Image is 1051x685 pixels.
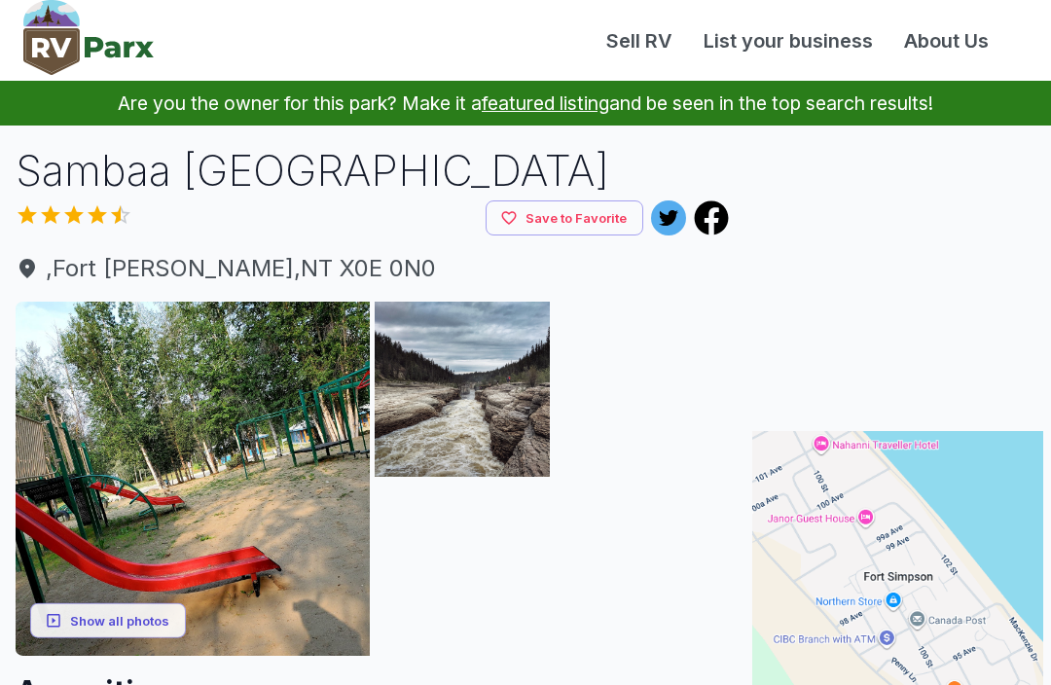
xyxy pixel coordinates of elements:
[16,302,370,656] img: AAcXr8qgRYMgbKznST5UwGDucVbuK-N4dWeUMTxXfSgVfsiPjYxO7_f-ybE_h07GzMHc8-Ia41dh0gIxfIYNMHNa_75waXXGA...
[16,141,729,200] h1: Sambaa [GEOGRAPHIC_DATA]
[375,302,550,477] img: AAcXr8oBQCLq6F8Xpqo8ccr1QnedjLDAtcGs8ZByxEGaZ0q_Q2A4O1qxV4Uz-T2R8KDgTGdeiBfu5kp0Tw72MtWR0zN4WXWIJ...
[23,81,1028,126] p: Are you the owner for this park? Make it a and be seen in the top search results!
[30,602,186,638] button: Show all photos
[591,26,688,55] a: Sell RV
[482,91,609,115] a: featured listing
[16,251,729,286] span: , Fort [PERSON_NAME] , NT X0E 0N0
[888,26,1004,55] a: About Us
[688,26,888,55] a: List your business
[554,302,729,477] img: AAcXr8p1YmerK27wvRZNl6hG9tRktf4wvkV861CuY0W0wAbYdZea_sk9AkxCw72oXz_PlXDlLfFfkOKwYEowy7xRxn_3rgFKq...
[554,482,729,657] img: AAcXr8oaC6YgDexwP7cjj5EzsfDFAf6RuocpN-KTs2dU2Tj4zZfQKYYboimwsBZ4KnsQOUKU3cWcnjg8qduYWbG-rHPnYy62u...
[16,251,729,286] a: ,Fort [PERSON_NAME],NT X0E 0N0
[752,141,1043,384] iframe: Advertisement
[375,482,550,657] img: AAcXr8r-wTGswG6KAKHddbncNMfsInvwblkLJXNCLWq99P-H7hWqzJw9zkLzpxXMywm1p7-0tvSvSX1z_Yak4QZQUt-CHOD_V...
[486,200,643,236] button: Save to Favorite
